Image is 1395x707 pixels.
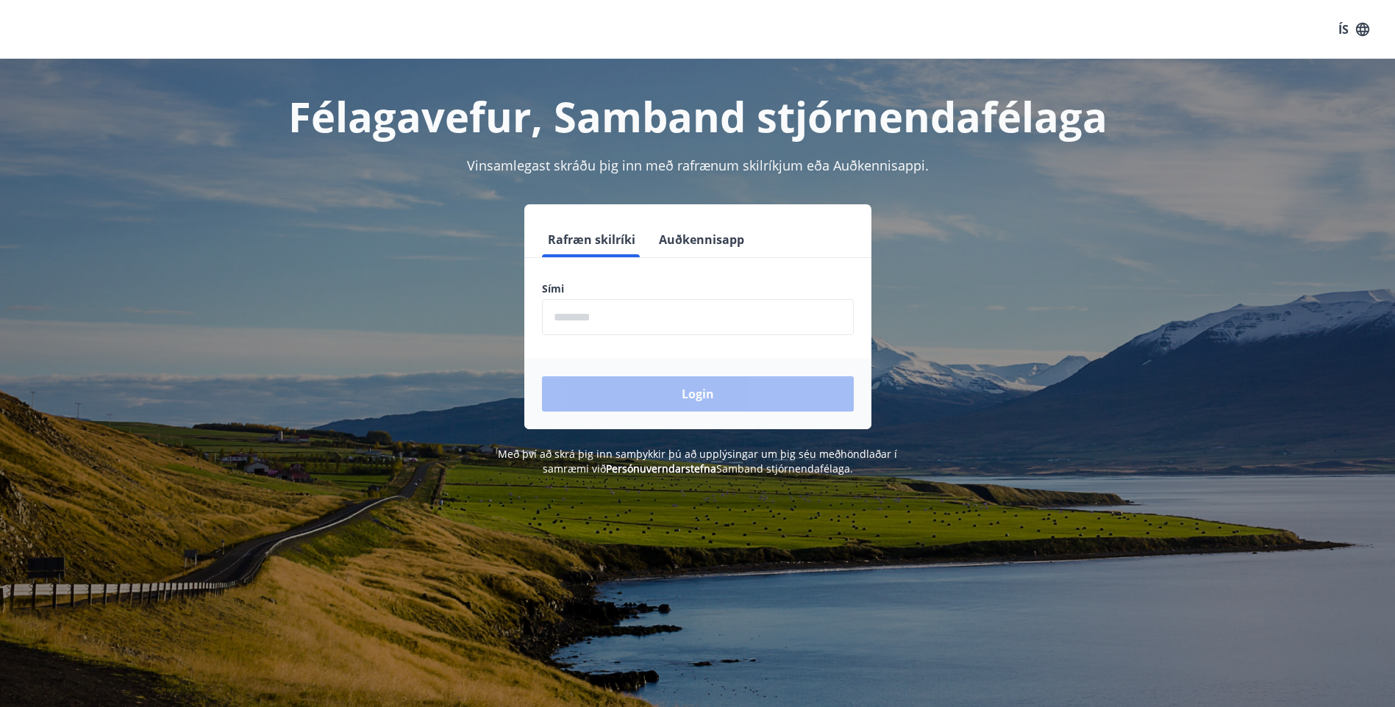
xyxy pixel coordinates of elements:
span: Vinsamlegast skráðu þig inn með rafrænum skilríkjum eða Auðkennisappi. [467,157,929,174]
span: Með því að skrá þig inn samþykkir þú að upplýsingar um þig séu meðhöndlaðar í samræmi við Samband... [498,447,897,475]
button: Auðkennisapp [653,222,750,257]
h1: Félagavefur, Samband stjórnendafélaga [186,88,1210,144]
a: Persónuverndarstefna [606,462,716,475]
label: Sími [542,281,854,296]
button: Rafræn skilríki [542,222,641,257]
button: ÍS [1330,16,1377,43]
